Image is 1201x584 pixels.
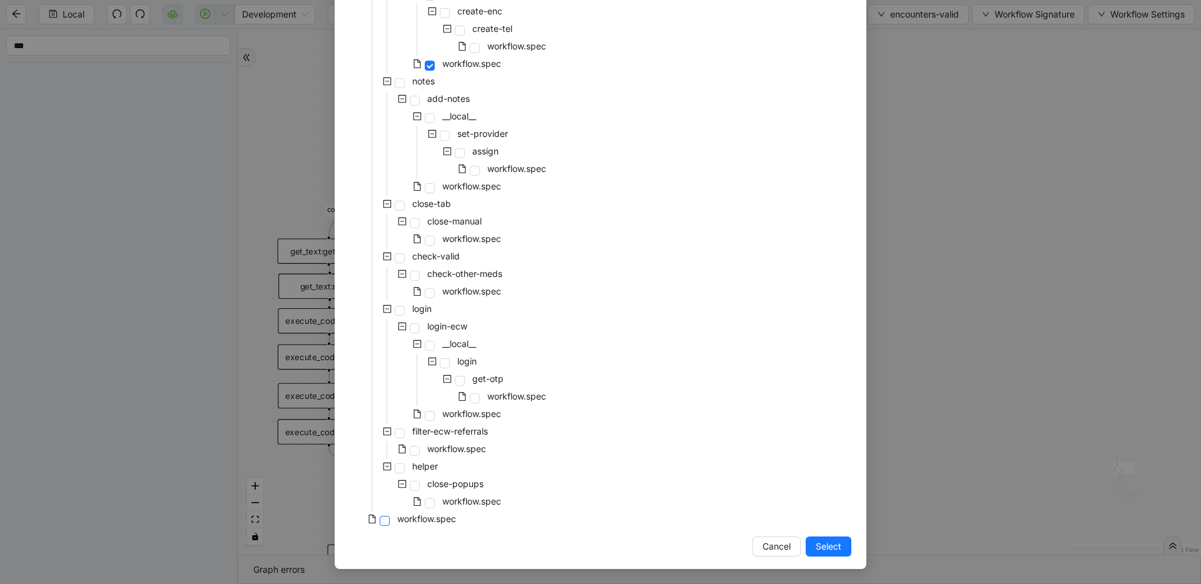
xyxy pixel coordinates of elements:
span: get-otp [470,371,506,386]
span: login [457,356,477,366]
span: workflow.spec [395,511,459,526]
span: close-manual [427,216,482,226]
span: minus-square [398,322,407,331]
span: close-tab [410,196,454,211]
span: close-popups [427,478,484,489]
span: minus-square [443,147,452,156]
span: file [413,287,422,296]
span: login [455,354,479,369]
span: close-manual [425,214,484,229]
span: minus-square [428,357,437,366]
span: add-notes [425,91,472,106]
span: filter-ecw-referrals [412,426,488,436]
span: check-valid [410,249,462,264]
span: minus-square [383,199,392,208]
span: minus-square [398,217,407,226]
span: create-tel [470,21,515,36]
span: workflow.spec [440,179,504,194]
span: check-valid [412,251,460,261]
span: __local__ [442,111,476,121]
span: workflow.spec [427,443,486,454]
span: close-tab [412,198,451,209]
span: minus-square [383,252,392,261]
span: file [413,497,422,506]
span: file [413,410,422,418]
span: notes [412,76,435,86]
span: workflow.spec [485,389,549,404]
span: create-tel [472,23,512,34]
span: create-enc [455,4,505,19]
span: workflow.spec [442,408,501,419]
span: file [458,42,467,51]
span: add-notes [427,93,470,104]
span: file [458,164,467,173]
span: workflow.spec [440,284,504,299]
span: workflow.spec [425,441,489,456]
span: notes [410,74,437,89]
span: login-ecw [427,321,467,331]
span: file [413,182,422,191]
span: file [458,392,467,401]
span: workflow.spec [440,494,504,509]
span: assign [472,146,499,156]
span: minus-square [383,427,392,436]
span: file [398,445,407,453]
span: workflow.spec [485,39,549,54]
span: workflow.spec [442,496,501,506]
span: minus-square [383,305,392,313]
span: workflow.spec [440,56,504,71]
button: Cancel [753,536,801,556]
span: file [413,59,422,68]
span: minus-square [428,129,437,138]
span: workflow.spec [442,286,501,296]
span: set-provider [457,128,508,139]
span: workflow.spec [487,391,546,401]
span: minus-square [413,340,422,348]
span: minus-square [398,94,407,103]
span: minus-square [383,77,392,86]
span: workflow.spec [442,181,501,191]
span: __local__ [442,338,476,349]
span: workflow.spec [442,58,501,69]
span: helper [412,461,438,471]
span: Cancel [763,540,791,553]
span: minus-square [383,462,392,471]
span: create-enc [457,6,502,16]
span: workflow.spec [440,231,504,246]
span: login-ecw [425,319,470,334]
span: workflow.spec [487,41,546,51]
span: file [368,515,377,523]
span: minus-square [398,480,407,488]
span: login [412,303,432,314]
span: helper [410,459,440,474]
span: workflow.spec [397,513,456,524]
span: workflow.spec [485,161,549,176]
span: set-provider [455,126,510,141]
span: workflow.spec [442,233,501,244]
span: minus-square [443,24,452,33]
span: minus-square [398,269,407,278]
span: close-popups [425,476,486,491]
span: assign [470,144,501,159]
span: get-otp [472,373,504,384]
span: minus-square [413,112,422,121]
span: check-other-meds [425,266,505,281]
span: check-other-meds [427,268,502,279]
span: Select [816,540,841,553]
span: minus-square [443,375,452,383]
span: workflow.spec [487,163,546,174]
span: __local__ [440,109,479,124]
span: login [410,301,434,316]
span: workflow.spec [440,406,504,421]
button: Select [806,536,851,556]
span: file [413,234,422,243]
span: minus-square [428,7,437,16]
span: __local__ [440,336,479,351]
span: filter-ecw-referrals [410,424,490,439]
